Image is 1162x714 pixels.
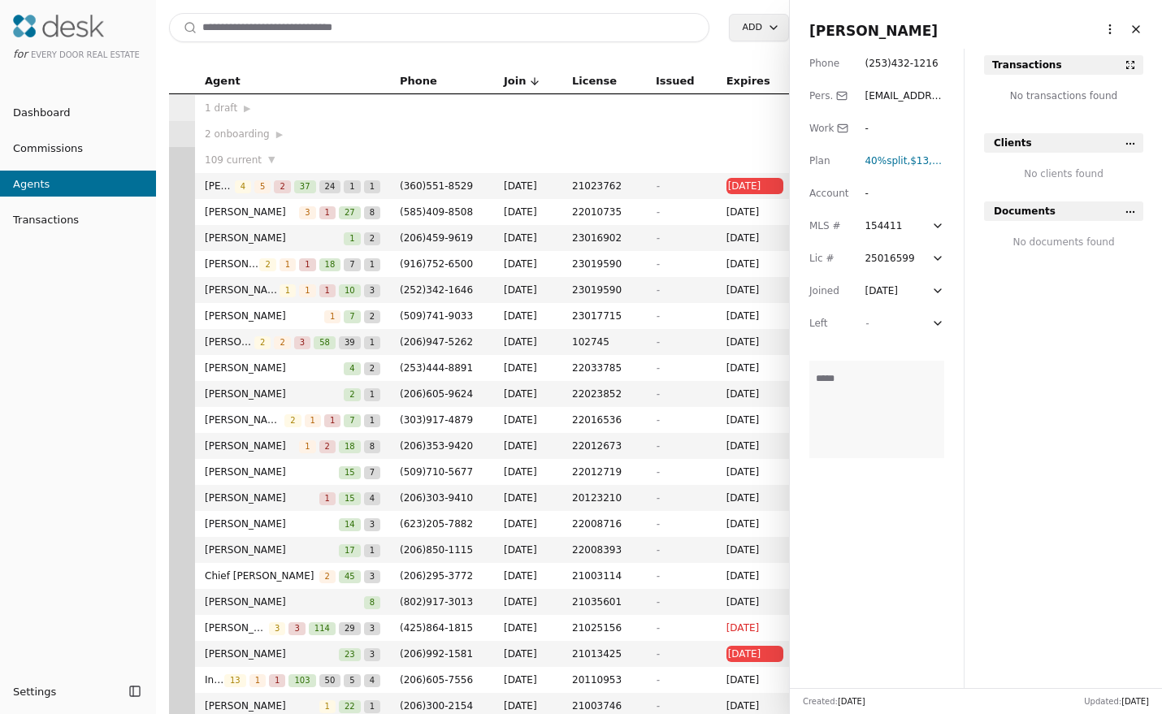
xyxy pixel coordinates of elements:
button: 103 [288,672,315,688]
span: ( 509 ) 741 - 9033 [400,310,473,322]
span: 2 [364,310,380,323]
span: ( 623 ) 205 - 7882 [400,518,473,530]
button: 39 [339,334,361,350]
button: 4 [235,178,251,194]
span: 1 [249,674,266,687]
span: 1 [299,284,315,297]
button: 1 [364,256,380,272]
button: 2 [284,412,301,428]
button: 1 [324,412,340,428]
span: - [656,232,659,244]
button: 15 [339,490,361,506]
span: 1 [364,414,380,427]
span: [PERSON_NAME] [205,386,344,402]
img: Desk [13,15,104,37]
span: [EMAIL_ADDRESS][DOMAIN_NAME] [865,90,943,134]
span: 2 [254,336,271,349]
span: 3 [364,518,380,531]
button: 4 [344,360,360,376]
span: 14 [339,518,361,531]
span: 4 [344,362,360,375]
span: 4 [364,492,380,505]
button: 1 [280,256,296,272]
span: 23017715 [572,308,636,324]
button: 2 [319,438,336,454]
span: 3 [299,206,315,219]
span: [DATE] [726,230,783,246]
span: [DATE] [504,516,553,532]
span: 2 [274,336,290,349]
span: 1 [319,206,336,219]
span: ( 252 ) 342 - 1646 [400,284,473,296]
button: 1 [299,282,315,298]
span: 8 [364,440,380,453]
button: 7 [344,412,360,428]
span: [DATE] [504,568,553,584]
span: Phone [400,72,437,90]
span: [PERSON_NAME] [205,464,339,480]
span: [DATE] [504,360,553,376]
span: [PERSON_NAME] [205,334,254,350]
span: [DATE] [504,490,553,506]
span: - [656,388,659,400]
span: ( 206 ) 303 - 9410 [400,492,473,504]
span: [DATE] [504,178,553,194]
button: 22 [339,698,361,714]
button: 37 [294,178,316,194]
span: [DATE] [504,542,553,558]
div: No transactions found [984,88,1143,114]
span: 1 [280,258,296,271]
button: 2 [364,230,380,246]
span: 27 [339,206,361,219]
span: 109 current [205,152,262,168]
button: 1 [364,178,380,194]
button: 2 [274,178,290,194]
span: - [656,362,659,374]
span: - [656,310,659,322]
span: - [656,466,659,478]
button: 8 [364,438,380,454]
span: [PERSON_NAME] [205,516,339,532]
span: [DATE] [726,568,783,584]
span: 22012673 [572,438,636,454]
button: 2 [254,334,271,350]
span: [DATE] [726,256,783,272]
span: Issued [656,72,695,90]
span: 1 [324,414,340,427]
span: - [656,492,659,504]
span: ( 360 ) 551 - 8529 [400,180,473,192]
button: 1 [364,386,380,402]
button: 1 [319,204,336,220]
button: 14 [339,516,361,532]
span: 1 [324,310,340,323]
div: 2 onboarding [205,126,380,142]
span: [DATE] [504,438,553,454]
div: 154411 [865,218,902,234]
span: ( 206 ) 850 - 1115 [400,544,473,556]
span: [PERSON_NAME] [205,282,280,298]
button: 27 [339,204,361,220]
span: - [656,440,659,452]
div: No documents found [984,234,1143,250]
span: [DATE] [726,282,783,298]
span: [DATE] [504,230,553,246]
div: - [865,185,894,201]
span: [PERSON_NAME] [809,23,938,39]
button: 1 [324,308,340,324]
button: 3 [364,568,380,584]
button: 2 [319,568,336,584]
span: 22 [339,700,361,713]
span: 18 [339,440,361,453]
span: 22010735 [572,204,636,220]
span: 8 [364,596,380,609]
span: 4 [364,674,380,687]
button: 7 [344,256,360,272]
span: ▼ [268,153,275,167]
button: 13 [224,672,246,688]
button: 15 [339,464,361,480]
button: 1 [299,438,315,454]
span: Settings [13,683,56,700]
button: 1 [249,672,266,688]
button: 3 [364,282,380,298]
div: Work [809,120,848,136]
